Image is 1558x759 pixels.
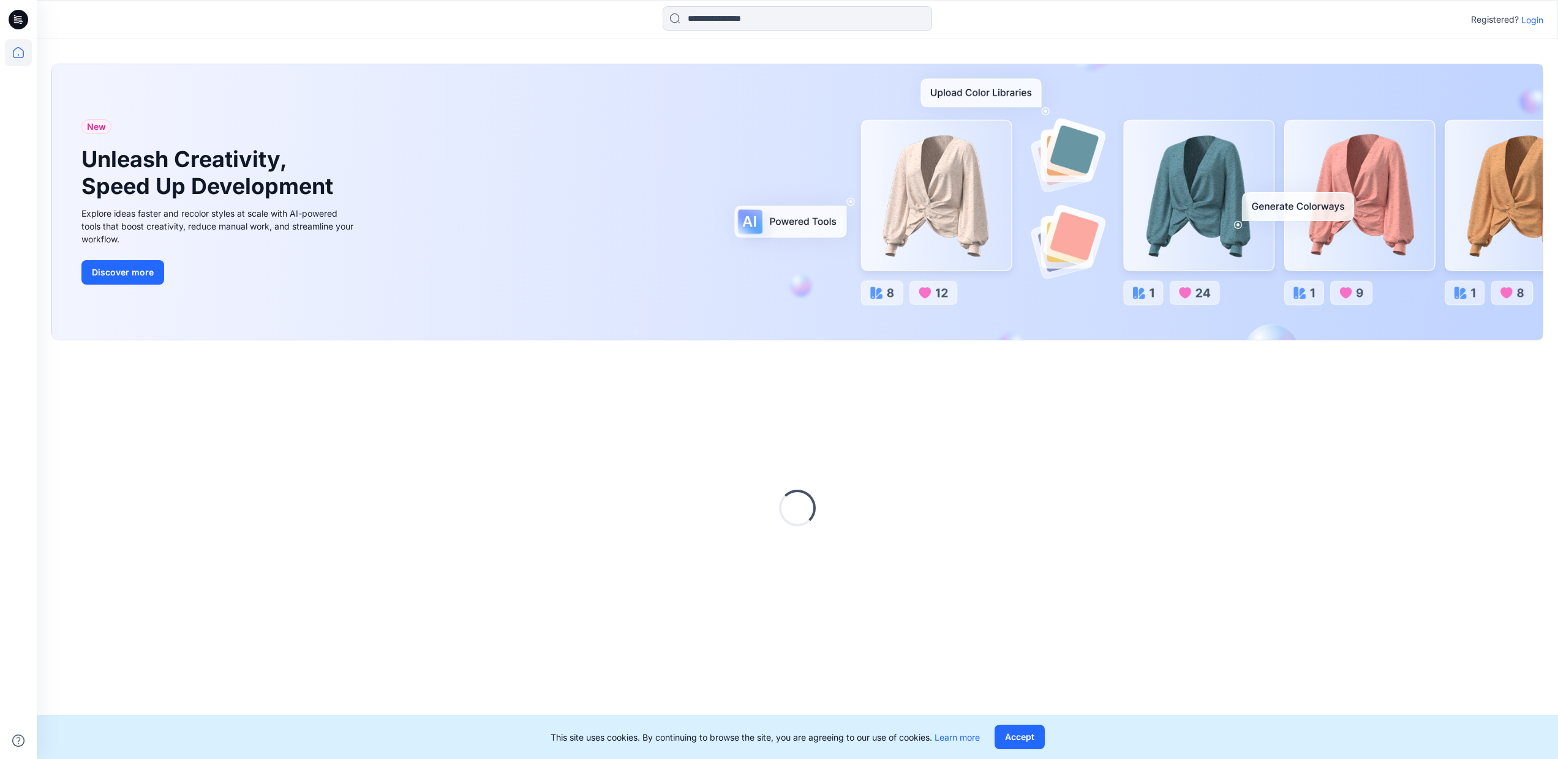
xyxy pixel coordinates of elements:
[935,732,980,742] a: Learn more
[81,260,164,285] button: Discover more
[995,725,1045,749] button: Accept
[1521,13,1543,26] p: Login
[87,119,106,134] span: New
[81,207,357,245] div: Explore ideas faster and recolor styles at scale with AI-powered tools that boost creativity, red...
[81,146,339,199] h1: Unleash Creativity, Speed Up Development
[1471,12,1519,27] p: Registered?
[551,731,980,744] p: This site uses cookies. By continuing to browse the site, you are agreeing to our use of cookies.
[81,260,357,285] a: Discover more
